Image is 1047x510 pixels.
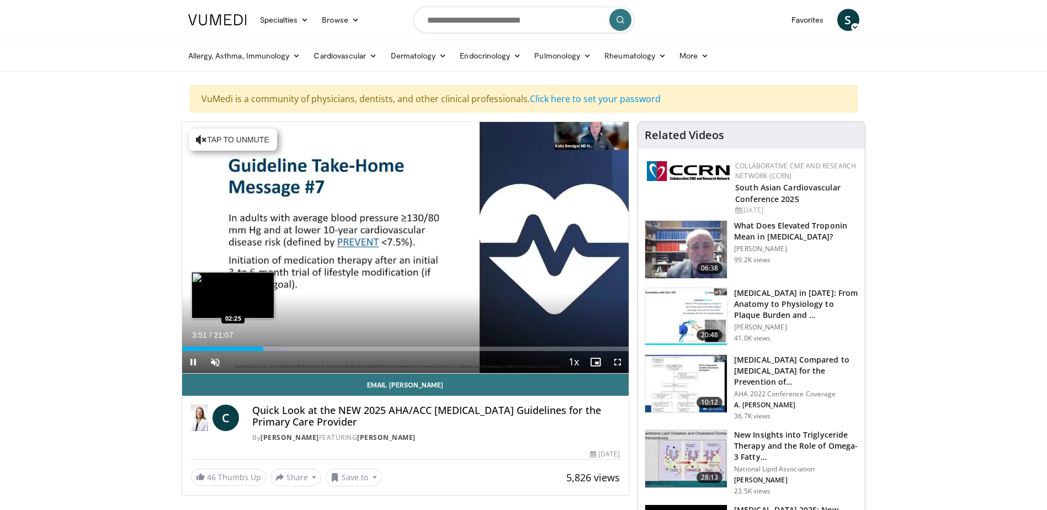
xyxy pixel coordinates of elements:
img: Dr. Catherine P. Benziger [191,405,209,431]
img: a04ee3ba-8487-4636-b0fb-5e8d268f3737.png.150x105_q85_autocrop_double_scale_upscale_version-0.2.png [647,161,730,181]
h3: What Does Elevated Troponin Mean in [MEDICAL_DATA]? [734,220,858,242]
a: 06:38 What Does Elevated Troponin Mean in [MEDICAL_DATA]? [PERSON_NAME] 99.2K views [645,220,858,279]
span: 46 [207,472,216,482]
p: [PERSON_NAME] [734,476,858,485]
div: By FEATURING [252,433,620,443]
button: Save to [326,469,382,486]
input: Search topics, interventions [413,7,634,33]
span: 5,826 views [566,471,620,484]
button: Unmute [204,351,226,373]
span: / [210,331,212,339]
a: South Asian Cardiovascular Conference 2025 [735,182,841,204]
h3: [MEDICAL_DATA] Compared to [MEDICAL_DATA] for the Prevention of… [734,354,858,387]
span: 28:13 [697,472,723,483]
a: [PERSON_NAME] [261,433,319,442]
span: 3:51 [192,331,207,339]
a: Specialties [253,9,316,31]
h3: [MEDICAL_DATA] in [DATE]: From Anatomy to Physiology to Plaque Burden and … [734,288,858,321]
a: Pulmonology [528,45,598,67]
a: Endocrinology [453,45,528,67]
h3: New Insights into Triglyceride Therapy and the Role of Omega-3 Fatty… [734,429,858,463]
a: Cardiovascular [307,45,384,67]
a: Click here to set your password [530,93,661,105]
button: Fullscreen [607,351,629,373]
a: 28:13 New Insights into Triglyceride Therapy and the Role of Omega-3 Fatty… National Lipid Associ... [645,429,858,496]
div: VuMedi is a community of physicians, dentists, and other clinical professionals. [190,85,858,113]
div: [DATE] [735,205,856,215]
a: Collaborative CME and Research Network (CCRN) [735,161,856,180]
p: 23.5K views [734,487,770,496]
button: Tap to unmute [189,129,277,151]
h4: Quick Look at the NEW 2025 AHA/ACC [MEDICAL_DATA] Guidelines for the Primary Care Provider [252,405,620,428]
img: 45ea033d-f728-4586-a1ce-38957b05c09e.150x105_q85_crop-smart_upscale.jpg [645,430,727,487]
a: Email [PERSON_NAME] [182,374,629,396]
p: 36.7K views [734,412,770,421]
a: [PERSON_NAME] [357,433,416,442]
img: 7c0f9b53-1609-4588-8498-7cac8464d722.150x105_q85_crop-smart_upscale.jpg [645,355,727,412]
a: 46 Thumbs Up [191,469,266,486]
a: Favorites [785,9,831,31]
span: 10:12 [697,397,723,408]
a: More [673,45,715,67]
p: A. [PERSON_NAME] [734,401,858,410]
p: [PERSON_NAME] [734,245,858,253]
video-js: Video Player [182,122,629,374]
button: Enable picture-in-picture mode [584,351,607,373]
div: Progress Bar [182,347,629,351]
div: [DATE] [590,449,620,459]
button: Playback Rate [562,351,584,373]
p: National Lipid Association [734,465,858,474]
span: 06:38 [697,263,723,274]
button: Share [270,469,322,486]
img: 823da73b-7a00-425d-bb7f-45c8b03b10c3.150x105_q85_crop-smart_upscale.jpg [645,288,727,346]
p: 99.2K views [734,256,770,264]
a: Allergy, Asthma, Immunology [182,45,307,67]
img: image.jpeg [192,272,274,318]
span: 21:07 [214,331,233,339]
a: Dermatology [384,45,454,67]
a: Rheumatology [598,45,673,67]
a: 10:12 [MEDICAL_DATA] Compared to [MEDICAL_DATA] for the Prevention of… AHA 2022 Conference Covera... [645,354,858,421]
button: Pause [182,351,204,373]
img: 98daf78a-1d22-4ebe-927e-10afe95ffd94.150x105_q85_crop-smart_upscale.jpg [645,221,727,278]
p: 41.0K views [734,334,770,343]
span: 20:48 [697,330,723,341]
a: C [212,405,239,431]
a: Browse [315,9,366,31]
img: VuMedi Logo [188,14,247,25]
h4: Related Videos [645,129,724,142]
p: AHA 2022 Conference Coverage [734,390,858,399]
p: [PERSON_NAME] [734,323,858,332]
a: 20:48 [MEDICAL_DATA] in [DATE]: From Anatomy to Physiology to Plaque Burden and … [PERSON_NAME] 4... [645,288,858,346]
a: S [837,9,859,31]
